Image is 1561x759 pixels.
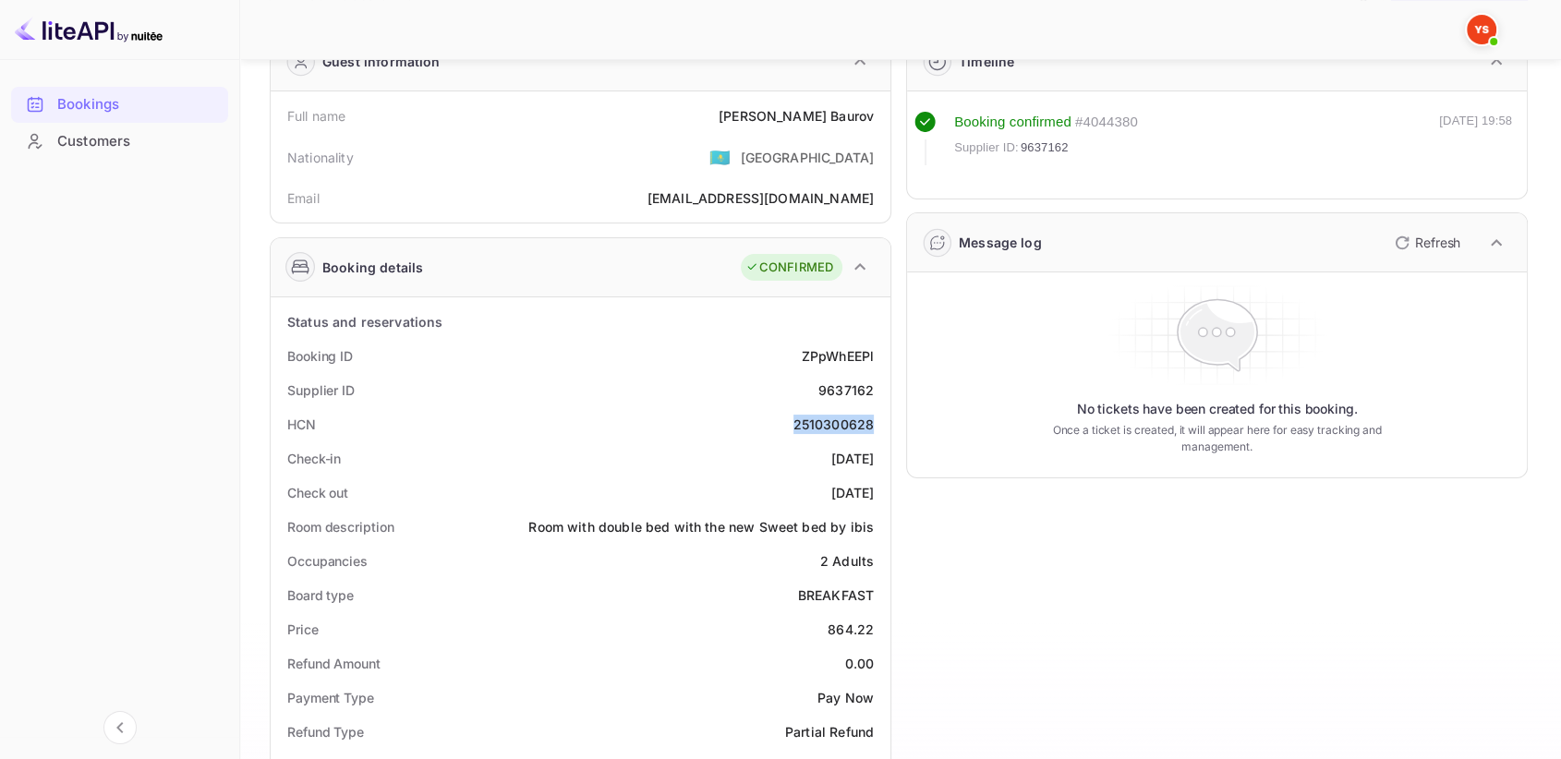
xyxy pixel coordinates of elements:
[287,620,319,639] div: Price
[1439,112,1512,165] div: [DATE] 19:58
[528,517,874,536] div: Room with double bed with the new Sweet bed by ibis
[798,585,874,605] div: BREAKFAST
[11,124,228,158] a: Customers
[820,551,874,571] div: 2 Adults
[11,87,228,123] div: Bookings
[287,148,354,167] div: Nationality
[818,380,874,400] div: 9637162
[844,654,874,673] div: 0.00
[287,449,341,468] div: Check-in
[1467,15,1496,44] img: Yandex Support
[287,415,316,434] div: HCN
[11,87,228,121] a: Bookings
[785,722,874,741] div: Partial Refund
[1050,422,1383,455] p: Once a ticket is created, it will appear here for easy tracking and management.
[647,188,874,208] div: [EMAIL_ADDRESS][DOMAIN_NAME]
[954,139,1019,157] span: Supplier ID:
[287,654,381,673] div: Refund Amount
[287,688,374,707] div: Payment Type
[287,517,393,536] div: Room description
[1384,228,1468,258] button: Refresh
[828,620,874,639] div: 864.22
[287,722,364,741] div: Refund Type
[103,711,137,744] button: Collapse navigation
[287,346,353,366] div: Booking ID
[1021,139,1069,157] span: 9637162
[57,131,219,152] div: Customers
[57,94,219,115] div: Bookings
[959,233,1042,252] div: Message log
[322,52,441,71] div: Guest information
[831,483,874,502] div: [DATE]
[745,259,833,277] div: CONFIRMED
[817,688,874,707] div: Pay Now
[322,258,423,277] div: Booking details
[1077,400,1358,418] p: No tickets have been created for this booking.
[1075,112,1138,133] div: # 4044380
[1415,233,1460,252] p: Refresh
[793,415,875,434] div: 2510300628
[954,112,1071,133] div: Booking confirmed
[287,483,348,502] div: Check out
[719,106,874,126] div: [PERSON_NAME] Baurov
[11,124,228,160] div: Customers
[802,346,874,366] div: ZPpWhEEPl
[287,106,345,126] div: Full name
[287,380,355,400] div: Supplier ID
[831,449,874,468] div: [DATE]
[709,140,731,174] span: United States
[959,52,1014,71] div: Timeline
[287,188,320,208] div: Email
[287,551,368,571] div: Occupancies
[287,585,354,605] div: Board type
[15,15,163,44] img: LiteAPI logo
[740,148,874,167] div: [GEOGRAPHIC_DATA]
[287,312,442,331] div: Status and reservations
